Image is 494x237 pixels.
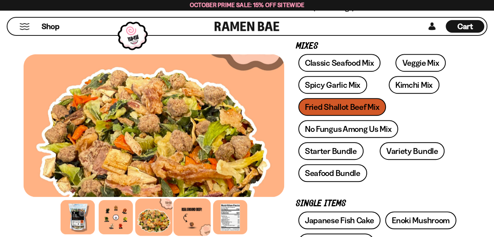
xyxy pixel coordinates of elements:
[296,43,459,50] p: Mixes
[385,211,456,229] a: Enoki Mushroom
[298,211,381,229] a: Japanese Fish Cake
[380,142,445,160] a: Variety Bundle
[42,21,59,32] span: Shop
[298,142,364,160] a: Starter Bundle
[298,120,398,138] a: No Fungus Among Us Mix
[446,18,484,35] div: Cart
[457,22,473,31] span: Cart
[296,200,459,207] p: Single Items
[19,23,30,30] button: Mobile Menu Trigger
[298,54,380,72] a: Classic Seafood Mix
[298,76,367,94] a: Spicy Garlic Mix
[395,54,446,72] a: Veggie Mix
[190,1,305,9] span: October Prime Sale: 15% off Sitewide
[42,20,59,33] a: Shop
[298,164,367,182] a: Seafood Bundle
[389,76,439,94] a: Kimchi Mix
